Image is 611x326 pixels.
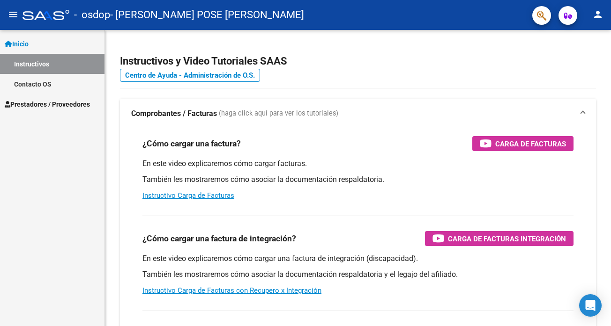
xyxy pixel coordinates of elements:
mat-expansion-panel-header: Comprobantes / Facturas (haga click aquí para ver los tutoriales) [120,99,596,129]
span: Prestadores / Proveedores [5,99,90,109]
mat-icon: menu [7,9,19,20]
span: Inicio [5,39,29,49]
div: Open Intercom Messenger [579,294,602,317]
button: Carga de Facturas [472,136,574,151]
span: Carga de Facturas [495,138,566,150]
span: Carga de Facturas Integración [448,233,566,245]
a: Centro de Ayuda - Administración de O.S. [120,69,260,82]
strong: Comprobantes / Facturas [131,109,217,119]
p: En este video explicaremos cómo cargar facturas. [142,159,574,169]
p: En este video explicaremos cómo cargar una factura de integración (discapacidad). [142,254,574,264]
h3: ¿Cómo cargar una factura de integración? [142,232,296,245]
span: - [PERSON_NAME] POSE [PERSON_NAME] [110,5,304,25]
p: También les mostraremos cómo asociar la documentación respaldatoria y el legajo del afiliado. [142,269,574,280]
span: (haga click aquí para ver los tutoriales) [219,109,338,119]
button: Carga de Facturas Integración [425,231,574,246]
h2: Instructivos y Video Tutoriales SAAS [120,52,596,70]
h3: ¿Cómo cargar una factura? [142,137,241,150]
p: También les mostraremos cómo asociar la documentación respaldatoria. [142,174,574,185]
a: Instructivo Carga de Facturas con Recupero x Integración [142,286,321,295]
span: - osdop [74,5,110,25]
mat-icon: person [592,9,604,20]
a: Instructivo Carga de Facturas [142,191,234,200]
